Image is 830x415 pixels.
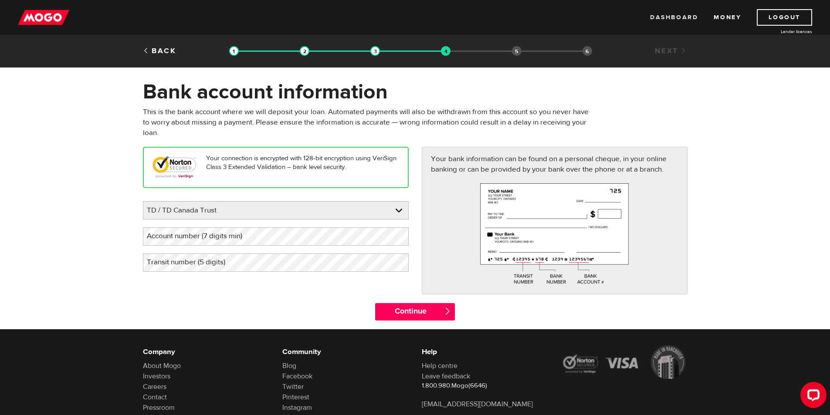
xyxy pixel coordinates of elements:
a: Pinterest [282,393,309,402]
h6: Company [143,347,269,357]
h6: Help [422,347,548,357]
img: legal-icons-92a2ffecb4d32d839781d1b4e4802d7b.png [561,345,688,379]
a: Leave feedback [422,372,470,381]
a: Facebook [282,372,312,381]
h6: Community [282,347,409,357]
h1: Bank account information [143,81,688,103]
a: Contact [143,393,167,402]
a: Logout [757,9,812,26]
img: mogo_logo-11ee424be714fa7cbb0f0f49df9e16ec.png [18,9,69,26]
a: Back [143,46,176,56]
img: transparent-188c492fd9eaac0f573672f40bb141c2.gif [441,46,451,56]
a: Money [714,9,741,26]
p: Your connection is encrypted with 128-bit encryption using VeriSign Class 3 Extended Validation –... [152,154,399,172]
img: transparent-188c492fd9eaac0f573672f40bb141c2.gif [300,46,309,56]
iframe: LiveChat chat widget [793,378,830,415]
a: About Mogo [143,361,181,370]
img: transparent-188c492fd9eaac0f573672f40bb141c2.gif [229,46,239,56]
a: Help centre [422,361,457,370]
p: 1.800.980.Mogo(6646) [422,381,548,390]
input: Continue [375,303,455,321]
a: Investors [143,372,170,381]
span:  [444,307,451,315]
a: Dashboard [650,9,698,26]
a: Instagram [282,403,312,412]
a: [EMAIL_ADDRESS][DOMAIN_NAME] [422,400,533,408]
img: paycheck-large-7c426558fe069eeec9f9d0ad74ba3ec2.png [480,183,629,285]
label: Transit number (5 digits) [143,253,243,271]
a: Lender licences [747,28,812,35]
p: Your bank information can be found on a personal cheque, in your online banking or can be provide... [431,154,678,175]
a: Twitter [282,382,304,391]
img: transparent-188c492fd9eaac0f573672f40bb141c2.gif [370,46,380,56]
p: This is the bank account where we will deposit your loan. Automated payments will also be withdra... [143,107,595,138]
a: Next [655,46,687,56]
label: Account number (7 digits min) [143,227,260,245]
a: Careers [143,382,166,391]
a: Pressroom [143,403,175,412]
a: Blog [282,361,296,370]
